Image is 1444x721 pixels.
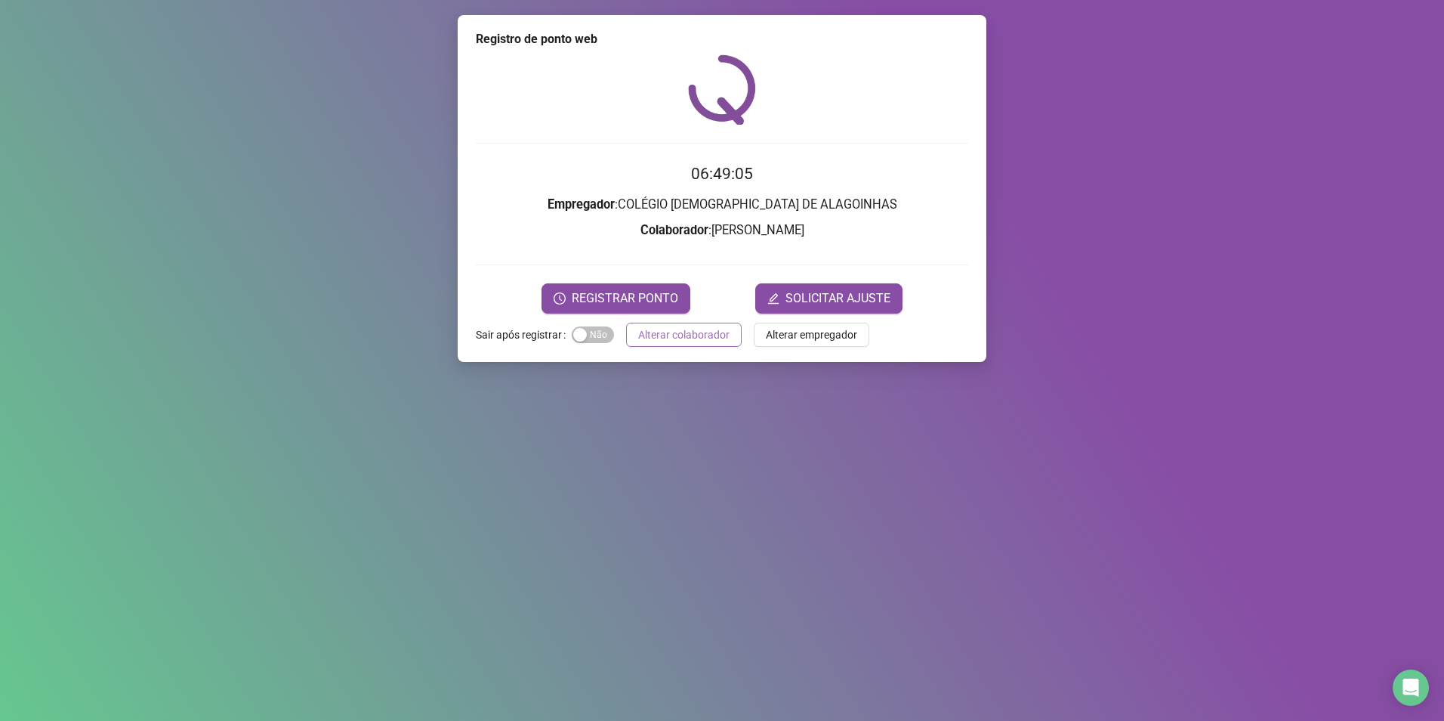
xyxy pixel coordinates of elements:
img: QRPoint [688,54,756,125]
strong: Empregador [548,197,615,212]
span: REGISTRAR PONTO [572,289,678,308]
span: edit [767,292,779,305]
span: SOLICITAR AJUSTE [785,289,890,308]
button: Alterar empregador [754,323,869,347]
div: Open Intercom Messenger [1393,670,1429,706]
strong: Colaborador [640,223,708,237]
button: REGISTRAR PONTO [541,283,690,314]
h3: : COLÉGIO [DEMOGRAPHIC_DATA] DE ALAGOINHAS [476,195,968,215]
button: editSOLICITAR AJUSTE [755,283,903,314]
span: Alterar colaborador [638,326,730,343]
h3: : [PERSON_NAME] [476,221,968,240]
span: Alterar empregador [766,326,857,343]
div: Registro de ponto web [476,30,968,48]
span: clock-circle [554,292,566,305]
button: Alterar colaborador [626,323,742,347]
label: Sair após registrar [476,323,572,347]
time: 06:49:05 [691,165,753,183]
